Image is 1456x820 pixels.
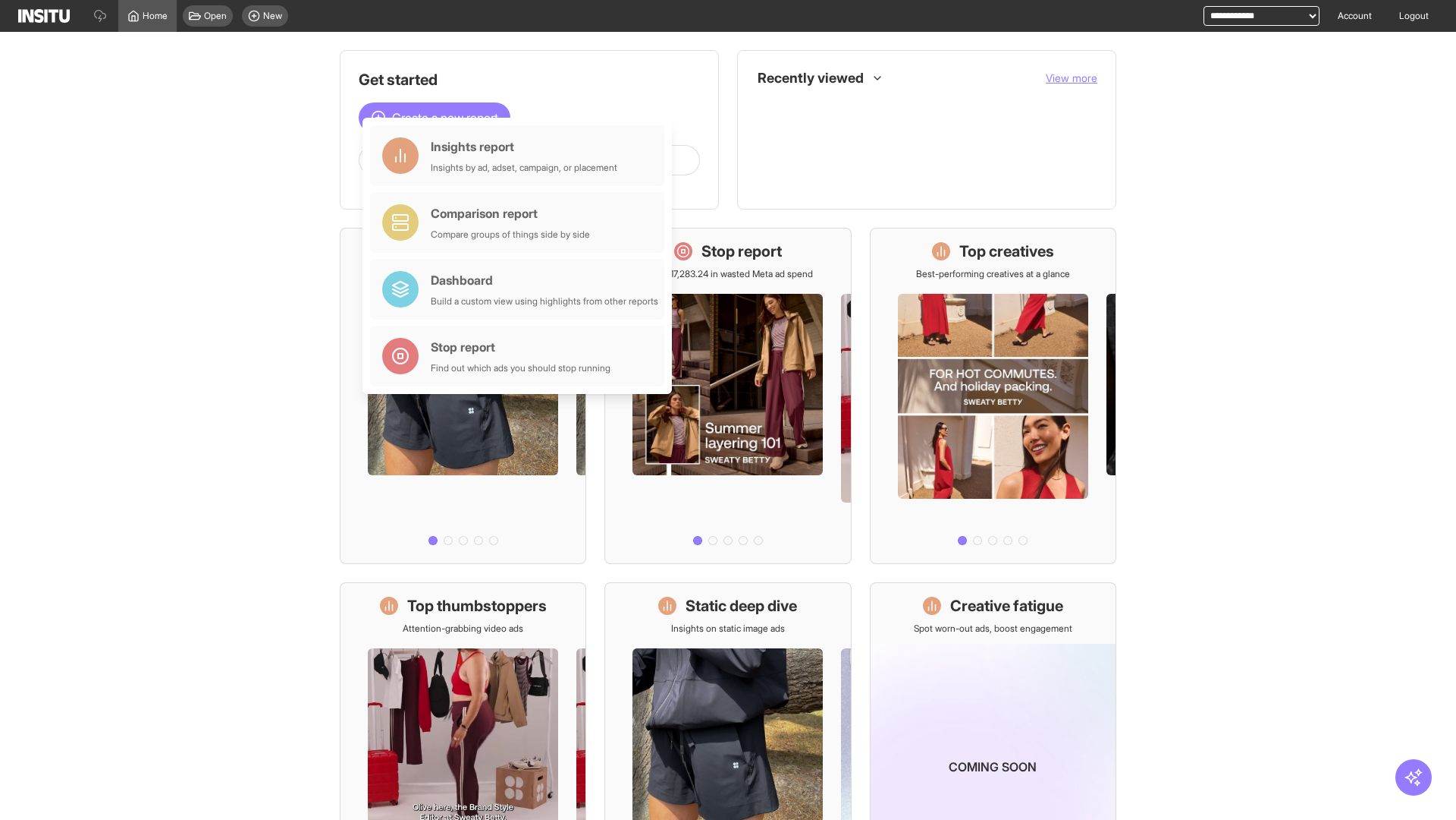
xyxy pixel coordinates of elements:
[431,229,590,241] div: Compare groups of things side by side
[403,623,523,635] p: Attention-grabbing video ads
[431,137,617,156] div: Insights report
[671,623,785,635] p: Insights on static image ads
[701,241,782,262] h1: Stop report
[870,228,1116,564] a: Top creativesBest-performing creatives at a glance
[431,295,658,307] div: Build a custom view using highlights from other reports
[204,10,227,22] span: Open
[431,362,610,374] div: Find out which ads you should stop running
[18,9,70,23] img: Logo
[431,271,658,289] div: Dashboard
[686,595,797,617] h1: Static deep dive
[359,102,510,133] button: Create a new report
[340,228,586,564] a: What's live nowSee all active ads instantly
[431,204,590,222] div: Comparison report
[1046,71,1097,84] span: View more
[431,162,617,174] div: Insights by ad, adset, campaign, or placement
[916,268,1070,280] p: Best-performing creatives at a glance
[359,69,700,90] h1: Get started
[392,109,498,127] span: Create a new report
[431,338,610,356] div: Stop report
[407,595,547,617] h1: Top thumbstoppers
[643,268,813,280] p: Save £17,283.24 in wasted Meta ad spend
[1046,71,1097,86] button: View more
[959,241,1054,262] h1: Top creatives
[604,228,851,564] a: Stop reportSave £17,283.24 in wasted Meta ad spend
[143,10,168,22] span: Home
[263,10,282,22] span: New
